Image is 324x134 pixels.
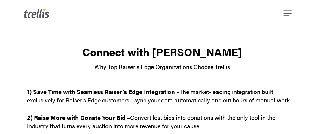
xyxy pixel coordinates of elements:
strong: Connect with [PERSON_NAME] [82,44,242,59]
img: Trellis [24,8,49,18]
a: Navigation Menu [285,10,292,16]
strong: 1) Save Time with Seamless Raiser’s Edge Integration – [27,87,179,96]
strong: 2) Raise More with Donate Your Bid – [27,113,130,122]
p: The market-leading integration built exclusively for Raiser’s Edge customers—sync your data autom... [27,87,297,113]
p: Why Top Raiser’s Edge Organizations Choose Trellis [27,62,297,71]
